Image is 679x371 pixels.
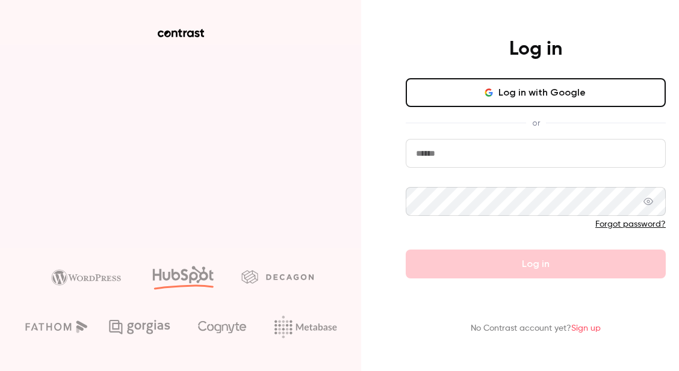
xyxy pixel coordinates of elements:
[241,270,314,283] img: decagon
[509,37,562,61] h4: Log in
[571,324,601,333] a: Sign up
[526,117,546,129] span: or
[471,322,601,335] p: No Contrast account yet?
[595,220,666,228] a: Forgot password?
[406,78,666,107] button: Log in with Google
